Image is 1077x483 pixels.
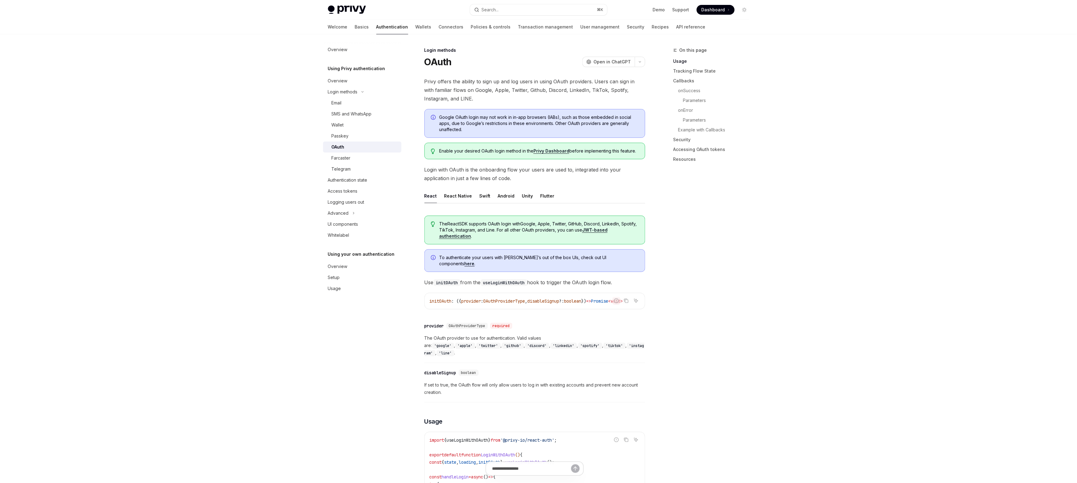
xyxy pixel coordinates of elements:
svg: Tip [431,221,435,227]
span: }) [582,298,586,304]
span: const [430,459,442,465]
div: Search... [482,6,499,13]
span: initOAuth [430,298,452,304]
span: function [461,452,481,458]
span: { [520,452,523,458]
div: required [490,323,512,329]
div: Authentication state [328,176,367,184]
a: SMS and WhatsApp [323,108,401,119]
button: Open in ChatGPT [582,57,635,67]
button: Toggle dark mode [740,5,749,15]
a: Parameters [673,96,754,105]
a: Connectors [439,20,464,34]
span: Dashboard [702,7,725,13]
div: Farcaster [332,154,351,162]
span: from [491,437,501,443]
a: here [465,261,475,266]
span: boolean [461,370,476,375]
div: Usage [328,285,341,292]
span: Privy offers the ability to sign up and log users in using OAuth providers. Users can sign in wit... [424,77,645,103]
a: Telegram [323,164,401,175]
a: Tracking Flow State [673,66,754,76]
a: Policies & controls [471,20,511,34]
a: Example with Callbacks [673,125,754,135]
span: provider [461,298,481,304]
button: Search...⌘K [470,4,607,15]
code: 'tiktok' [604,343,626,349]
span: => [586,298,591,304]
a: Setup [323,272,401,283]
button: Copy the contents from the code block [622,297,630,305]
a: Dashboard [697,5,735,15]
a: Transaction management [518,20,573,34]
a: Callbacks [673,76,754,86]
h5: Using Privy authentication [328,65,385,72]
input: Ask a question... [492,462,571,475]
button: Advanced [323,208,401,219]
img: light logo [328,6,366,14]
code: 'spotify' [578,343,602,349]
span: , [525,298,528,304]
button: Ask AI [632,436,640,444]
span: Enable your desired OAuth login method in the before implementing this feature. [439,148,638,154]
span: default [444,452,461,458]
a: Basics [355,20,369,34]
code: 'discord' [525,343,549,349]
a: Overview [323,261,401,272]
div: Logging users out [328,198,364,206]
div: UI components [328,221,358,228]
button: React Native [444,189,472,203]
a: Recipes [652,20,669,34]
span: boolean [564,298,582,304]
span: OAuthProviderType [484,298,525,304]
h5: Using your own authentication [328,251,395,258]
span: On this page [680,47,707,54]
a: Wallet [323,119,401,130]
span: If set to true, the OAuth flow will only allow users to log in with existing accounts and prevent... [424,381,645,396]
span: () [515,452,520,458]
div: provider [424,323,444,329]
div: Email [332,99,342,107]
a: API reference [676,20,706,34]
div: Telegram [332,165,351,173]
button: Ask AI [632,297,640,305]
span: '@privy-io/react-auth' [501,437,555,443]
span: Google OAuth login may not work in in-app browsers (IABs), such as those embedded in social apps,... [439,114,639,133]
span: useLoginWithOAuth [447,437,488,443]
a: Support [672,7,689,13]
a: Farcaster [323,153,401,164]
a: onSuccess [673,86,754,96]
h1: OAuth [424,56,452,67]
span: loading [459,459,476,465]
a: onError [673,105,754,115]
a: Security [627,20,645,34]
span: : [481,298,484,304]
a: Overview [323,75,401,86]
button: Unity [522,189,533,203]
a: Wallets [416,20,431,34]
a: Whitelabel [323,230,401,241]
span: (); [547,459,555,465]
svg: Info [431,115,437,121]
span: LoginWithOAuth [481,452,515,458]
span: Open in ChatGPT [594,59,631,65]
div: Overview [328,77,348,85]
a: Logging users out [323,197,401,208]
span: : ({ [452,298,461,304]
a: Authentication [376,20,408,34]
a: Resources [673,154,754,164]
span: void [611,298,621,304]
span: Use from the hook to trigger the OAuth login flow. [424,278,645,287]
span: disableSignup [528,298,559,304]
code: 'apple' [455,343,475,349]
button: Flutter [540,189,555,203]
a: Welcome [328,20,348,34]
button: Report incorrect code [612,436,620,444]
a: Accessing OAuth tokens [673,145,754,154]
code: useLoginWithOAuth [481,279,527,286]
span: useLoginWithOAuth [506,459,547,465]
a: Security [673,135,754,145]
a: Parameters [673,115,754,125]
button: Android [498,189,515,203]
a: Overview [323,44,401,55]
